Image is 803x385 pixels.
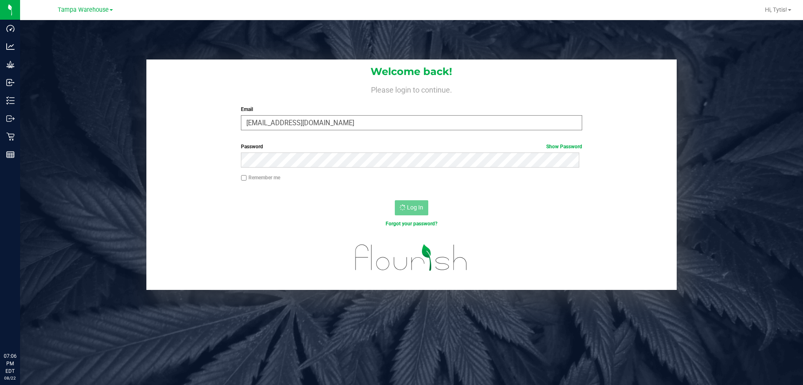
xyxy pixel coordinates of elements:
[241,174,280,181] label: Remember me
[345,236,478,279] img: flourish_logo.svg
[546,144,582,150] a: Show Password
[6,78,15,87] inline-svg: Inbound
[4,375,16,381] p: 08/22
[6,42,15,51] inline-svg: Analytics
[6,60,15,69] inline-svg: Grow
[407,204,423,211] span: Log In
[6,132,15,141] inline-svg: Retail
[146,66,677,77] h1: Welcome back!
[241,144,263,150] span: Password
[6,24,15,33] inline-svg: Dashboard
[241,106,582,113] label: Email
[6,96,15,105] inline-svg: Inventory
[6,150,15,159] inline-svg: Reports
[6,114,15,123] inline-svg: Outbound
[146,84,677,94] h4: Please login to continue.
[386,221,437,227] a: Forgot your password?
[58,6,109,13] span: Tampa Warehouse
[4,352,16,375] p: 07:06 PM EDT
[395,200,428,215] button: Log In
[765,6,787,13] span: Hi, Tytis!
[241,175,247,181] input: Remember me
